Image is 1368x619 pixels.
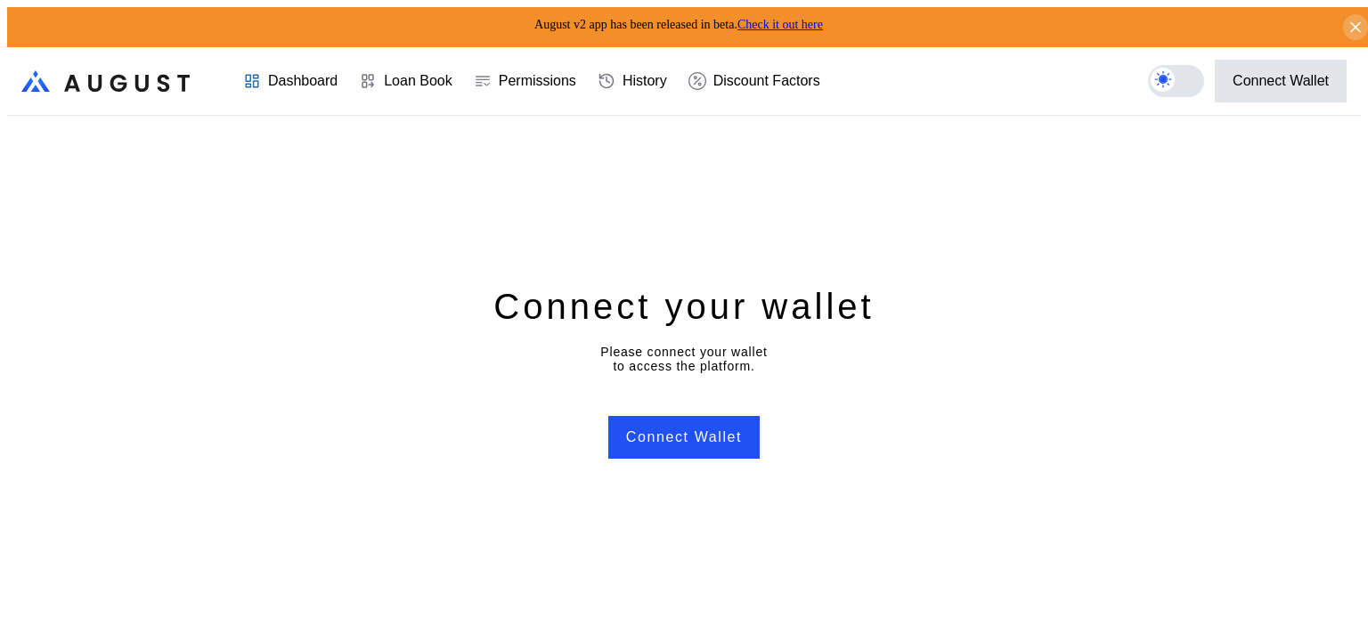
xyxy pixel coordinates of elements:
[499,73,576,89] div: Permissions
[713,73,820,89] div: Discount Factors
[608,416,760,459] button: Connect Wallet
[534,18,823,31] span: August v2 app has been released in beta.
[384,73,452,89] div: Loan Book
[1215,60,1347,102] button: Connect Wallet
[678,48,831,114] a: Discount Factors
[268,73,338,89] div: Dashboard
[463,48,587,114] a: Permissions
[623,73,667,89] div: History
[1233,73,1329,89] div: Connect Wallet
[232,48,348,114] a: Dashboard
[348,48,463,114] a: Loan Book
[587,48,678,114] a: History
[737,18,823,31] a: Check it out here
[493,283,874,330] div: Connect your wallet
[600,345,767,373] div: Please connect your wallet to access the platform.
